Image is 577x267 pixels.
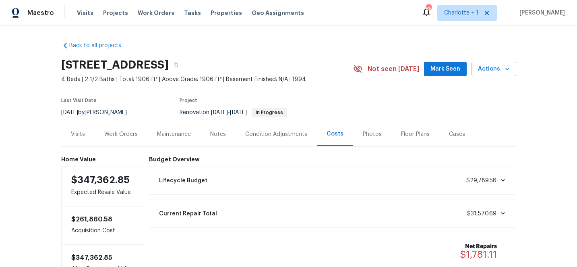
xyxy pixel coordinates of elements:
[211,110,247,115] span: -
[61,167,145,207] div: Expected Resale Value
[159,177,207,185] span: Lifecycle Budget
[71,254,112,261] span: $347,362.85
[460,242,497,250] b: Net Repairs
[71,130,85,138] div: Visits
[430,64,460,74] span: Mark Seen
[104,130,138,138] div: Work Orders
[61,156,145,163] h6: Home Value
[184,10,201,16] span: Tasks
[460,250,497,259] span: $1,781.11
[157,130,191,138] div: Maintenance
[424,62,467,77] button: Mark Seen
[149,156,516,163] h6: Budget Overview
[466,178,496,184] span: $29,789.58
[180,110,287,115] span: Renovation
[71,175,130,185] span: $347,362.85
[426,5,431,13] div: 85
[327,130,343,138] div: Costs
[449,130,465,138] div: Cases
[252,110,286,115] span: In Progress
[211,9,242,17] span: Properties
[368,65,419,73] span: Not seen [DATE]
[478,64,510,74] span: Actions
[516,9,565,17] span: [PERSON_NAME]
[27,9,54,17] span: Maestro
[467,211,496,217] span: $31,570.69
[180,98,197,103] span: Project
[138,9,174,17] span: Work Orders
[401,130,430,138] div: Floor Plans
[77,9,93,17] span: Visits
[61,207,145,244] div: Acquisition Cost
[444,9,478,17] span: Charlotte + 1
[61,42,139,50] a: Back to all projects
[71,216,112,223] span: $261,860.58
[169,58,183,72] button: Copy Address
[472,62,516,77] button: Actions
[230,110,247,115] span: [DATE]
[211,110,228,115] span: [DATE]
[252,9,304,17] span: Geo Assignments
[210,130,226,138] div: Notes
[61,61,169,69] h2: [STREET_ADDRESS]
[61,98,97,103] span: Last Visit Date
[61,75,353,83] span: 4 Beds | 2 1/2 Baths | Total: 1906 ft² | Above Grade: 1906 ft² | Basement Finished: N/A | 1994
[245,130,307,138] div: Condition Adjustments
[363,130,382,138] div: Photos
[61,110,78,115] span: [DATE]
[159,210,217,218] span: Current Repair Total
[61,108,136,117] div: by [PERSON_NAME]
[103,9,128,17] span: Projects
